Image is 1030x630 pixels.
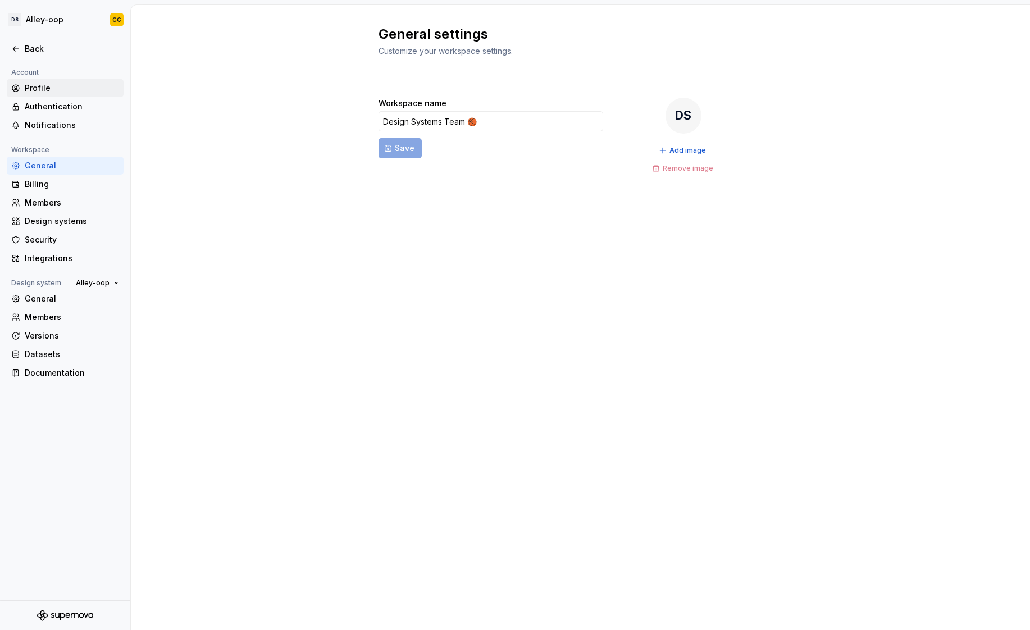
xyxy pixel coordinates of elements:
a: Versions [7,327,124,345]
div: Authentication [25,101,119,112]
a: Design systems [7,212,124,230]
a: Members [7,194,124,212]
div: General [25,160,119,171]
div: Versions [25,330,119,341]
button: DSAlley-oopCC [2,7,128,32]
div: Security [25,234,119,245]
a: Billing [7,175,124,193]
div: DS [8,13,21,26]
a: Back [7,40,124,58]
span: Customize your workspace settings. [379,46,513,56]
div: Workspace [7,143,54,157]
div: Members [25,312,119,323]
a: Integrations [7,249,124,267]
div: Integrations [25,253,119,264]
svg: Supernova Logo [37,610,93,621]
div: Datasets [25,349,119,360]
div: Design system [7,276,66,290]
a: Profile [7,79,124,97]
div: Account [7,66,43,79]
a: Documentation [7,364,124,382]
div: Documentation [25,367,119,378]
div: Billing [25,179,119,190]
a: General [7,157,124,175]
div: Profile [25,83,119,94]
div: Design systems [25,216,119,227]
h2: General settings [379,25,769,43]
button: Add image [655,143,711,158]
div: Members [25,197,119,208]
div: Notifications [25,120,119,131]
span: Add image [669,146,706,155]
label: Workspace name [379,98,446,109]
a: Notifications [7,116,124,134]
div: General [25,293,119,304]
a: Members [7,308,124,326]
a: General [7,290,124,308]
a: Datasets [7,345,124,363]
div: CC [112,15,121,24]
div: Alley-oop [26,14,63,25]
a: Authentication [7,98,124,116]
a: Security [7,231,124,249]
div: DS [666,98,701,134]
span: Alley-oop [76,279,110,287]
div: Back [25,43,119,54]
